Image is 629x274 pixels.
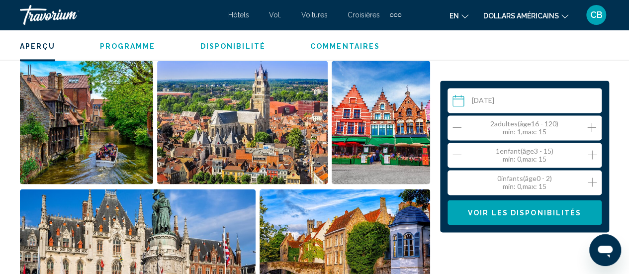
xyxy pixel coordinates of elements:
button: Commentaires [310,42,380,51]
button: Open full-screen image slider [157,60,328,184]
button: Travelers: 2 adults, 1 child [448,115,602,195]
span: ( 0 - 2) [523,174,552,183]
button: Changer de langue [449,8,468,23]
span: Programme [100,42,156,50]
button: Increment adults [587,121,596,135]
a: Croisières [348,11,380,19]
span: ( 3 - 15) [521,147,553,155]
button: Decrement adults [452,121,461,135]
span: 2 [490,119,558,128]
span: Voir les disponibilités [468,209,581,217]
button: Open full-screen image slider [20,60,153,184]
span: âge [523,147,534,155]
iframe: Bouton de lancement de la fenêtre de messagerie [589,234,621,266]
a: Voitures [301,11,328,19]
span: Disponibilité [200,42,266,50]
button: Disponibilité [200,42,266,51]
div: : 0, : 15 [497,183,552,190]
div: : 1, : 15 [490,128,558,136]
button: Decrement infants [452,176,461,190]
a: Vol. [269,11,281,19]
button: Voir les disponibilités [448,200,602,225]
button: Increment infants [588,176,597,190]
span: max [523,155,535,163]
span: 0 [497,174,552,183]
span: Adultes [494,119,518,128]
span: max [523,127,535,136]
a: Hôtels [228,11,249,19]
button: Menu utilisateur [583,4,609,25]
span: max [523,182,535,190]
button: Aperçu [20,42,55,51]
div: : 0, : 15 [496,155,553,163]
button: Open full-screen image slider [332,60,430,184]
span: ( 16 - 120) [518,119,558,128]
span: Aperçu [20,42,55,50]
span: âge [525,174,537,183]
span: 1 [496,147,553,155]
a: Travorium [20,5,218,25]
button: Increment children [588,148,597,163]
button: Decrement children [452,148,461,163]
button: Changer de devise [483,8,568,23]
span: min [503,155,514,163]
span: min [503,182,514,190]
span: min [503,127,514,136]
font: en [449,12,459,20]
font: dollars américains [483,12,559,20]
span: âge [520,119,531,128]
font: CB [590,9,603,20]
button: Éléments de navigation supplémentaires [390,7,401,23]
span: Commentaires [310,42,380,50]
span: Enfant [500,147,521,155]
button: Programme [100,42,156,51]
span: Infants [501,174,523,183]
